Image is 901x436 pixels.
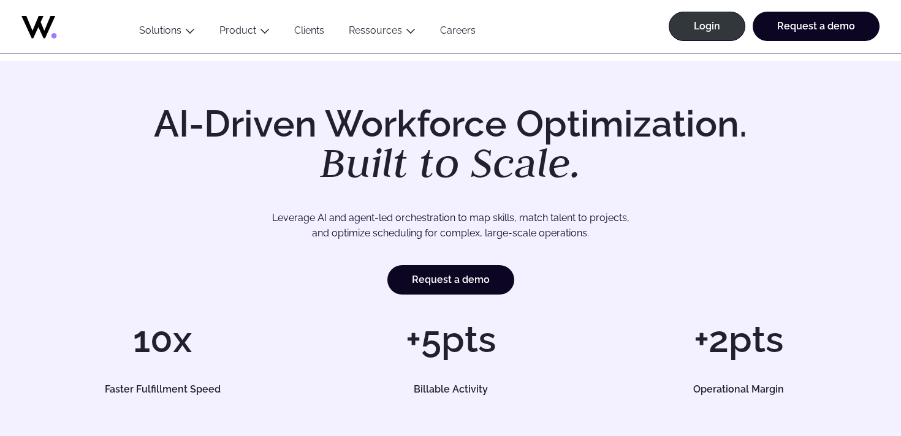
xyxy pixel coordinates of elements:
[428,24,488,41] a: Careers
[67,210,834,241] p: Leverage AI and agent-led orchestration to map skills, match talent to projects, and optimize sch...
[601,321,876,358] h1: +2pts
[336,24,428,41] button: Ressources
[282,24,336,41] a: Clients
[327,385,575,394] h5: Billable Activity
[127,24,207,41] button: Solutions
[615,385,863,394] h5: Operational Margin
[219,24,256,36] a: Product
[349,24,402,36] a: Ressources
[207,24,282,41] button: Product
[313,321,588,358] h1: +5pts
[39,385,287,394] h5: Faster Fulfillment Speed
[387,265,514,295] a: Request a demo
[25,321,300,358] h1: 10x
[820,355,884,419] iframe: Chatbot
[669,12,745,41] a: Login
[753,12,880,41] a: Request a demo
[320,135,581,189] em: Built to Scale.
[137,105,764,184] h1: AI-Driven Workforce Optimization.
